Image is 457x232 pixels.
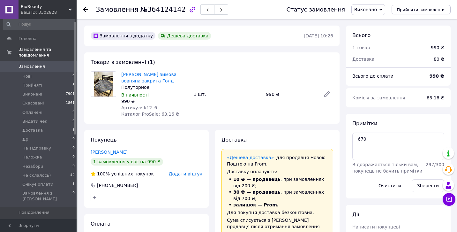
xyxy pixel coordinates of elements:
[22,119,47,124] span: Видати чек
[19,210,49,215] span: Повідомлення
[233,189,281,195] span: 30 ₴ — продавець
[66,100,75,106] span: 1861
[72,82,75,88] span: 3
[121,105,157,110] span: Артикул: k12_6
[22,110,42,115] span: Оплачені
[83,6,88,13] div: Повернутися назад
[72,136,75,142] span: 0
[22,173,51,178] span: Не склалось)
[22,164,43,169] span: Незабори
[121,112,179,117] span: Каталог ProSale: 63.16 ₴
[91,171,154,177] div: успішних покупок
[72,182,75,187] span: 1
[72,110,75,115] span: 0
[140,6,186,13] span: №364124142
[96,6,139,13] span: Замовлення
[97,171,110,176] span: 100%
[19,64,45,69] span: Замовлення
[91,32,155,40] div: Замовлення з додатку
[304,33,333,38] time: [DATE] 10:26
[22,136,28,142] span: Др
[96,182,139,189] div: [PHONE_NUMBER]
[352,45,370,50] span: 1 товар
[72,128,75,133] span: 1
[373,179,407,192] button: Очистити
[121,84,189,90] div: Полуторное
[320,88,333,101] a: Редагувати
[227,189,328,202] li: , при замовленнях від 700 ₴;
[121,72,176,83] a: [PERSON_NAME] зимова вовняна закрита Голд
[91,158,163,166] div: 1 замовлення у вас на 990 ₴
[22,145,51,151] span: На відправку
[443,193,455,206] button: Чат з покупцем
[72,73,75,79] span: 0
[352,212,359,218] span: Дії
[21,10,77,15] div: Ваш ID: 3302828
[352,95,405,100] span: Комісія за замовлення
[72,154,75,160] span: 0
[221,137,247,143] span: Доставка
[22,182,53,187] span: Очікує оплати
[121,92,149,97] span: В наявності
[352,162,422,174] span: Відображається тільки вам, покупець не бачить примітки
[22,73,32,79] span: Нові
[72,164,75,169] span: 0
[21,4,69,10] span: BioBeauty
[430,73,444,79] b: 990 ₴
[22,82,42,88] span: Прийняті
[352,32,371,38] span: Всього
[91,59,155,65] span: Товари в замовленні (1)
[352,57,374,62] span: Доставка
[426,162,444,167] span: 297 / 300
[430,52,448,66] div: 80 ₴
[227,168,328,175] div: Доставку оплачують:
[352,73,393,79] span: Всього до сплати
[427,95,444,100] span: 63.16 ₴
[233,202,279,207] span: залишок — Prom.
[412,179,444,192] button: Зберегти
[19,47,77,58] span: Замовлення та повідомлення
[91,221,110,227] span: Оплата
[397,7,446,12] span: Прийняти замовлення
[121,98,189,104] div: 990 ₴
[72,145,75,151] span: 0
[22,100,44,106] span: Скасовані
[354,7,377,12] span: Виконано
[72,119,75,124] span: 0
[66,91,75,97] span: 7901
[263,90,318,99] div: 990 ₴
[91,150,128,155] a: [PERSON_NAME]
[158,32,211,40] div: Дешева доставка
[392,5,451,14] button: Прийняти замовлення
[352,133,444,160] textarea: 670
[227,176,328,189] li: , при замовленнях від 200 ₴;
[94,72,113,97] img: Ковдра зимова вовняна закрита Голд
[22,154,42,160] span: Наложка
[22,128,43,133] span: Доставка
[227,155,274,160] a: «Дешева доставка»
[91,137,117,143] span: Покупець
[3,19,75,30] input: Пошук
[169,171,202,176] span: Додати відгук
[70,173,75,178] span: 42
[431,44,444,51] div: 990 ₴
[227,209,328,216] div: Для покупця доставка безкоштовна.
[19,36,36,42] span: Головна
[227,154,328,167] div: для продавця Новою Поштою на Prom.
[72,190,75,202] span: 0
[286,6,345,13] div: Статус замовлення
[22,91,42,97] span: Виконані
[352,120,377,127] span: Примітки
[191,90,264,99] div: 1 шт.
[22,190,72,202] span: Замовлення з [PERSON_NAME]
[352,224,400,229] span: Написати покупцеві
[233,177,281,182] span: 10 ₴ — продавець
